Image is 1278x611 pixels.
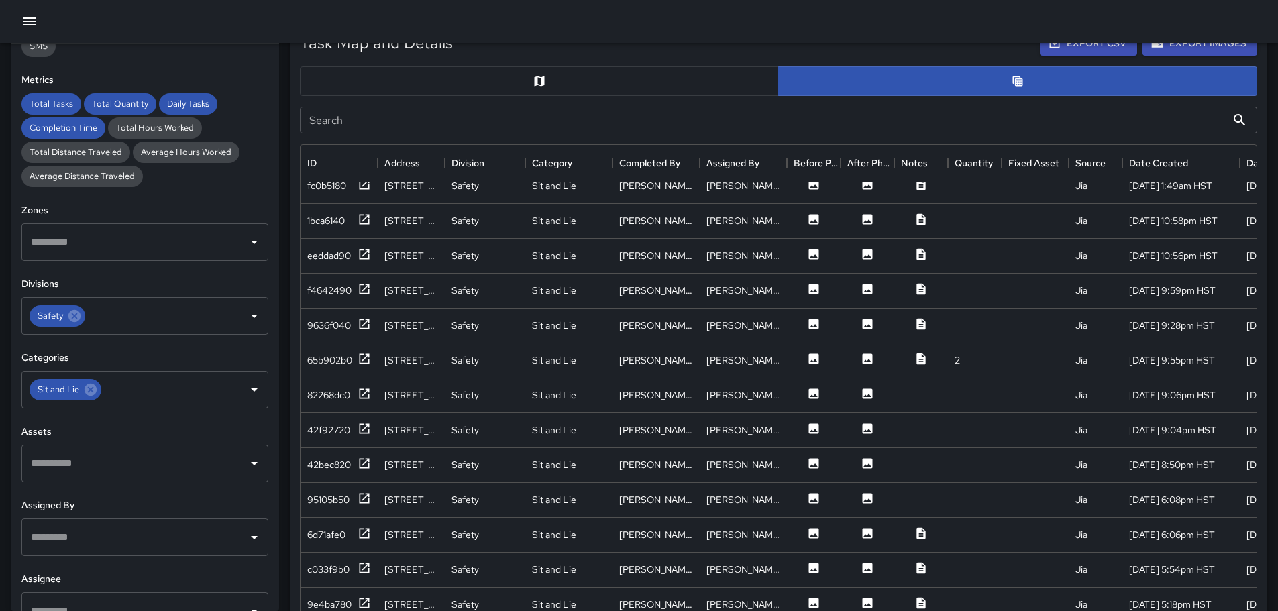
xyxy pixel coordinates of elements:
button: 42f92720 [307,422,371,439]
div: After Photo [841,144,894,182]
div: Sit and Lie [532,598,576,611]
div: Category [525,144,613,182]
div: ID [307,144,317,182]
div: Sit and Lie [532,214,576,227]
button: 95105b50 [307,492,371,508]
div: Quantity [948,144,1002,182]
div: Nathan Han [706,249,780,262]
h6: Divisions [21,277,268,292]
div: Martin Keith [619,319,693,332]
button: Table [778,66,1257,96]
div: Sit and Lie [532,249,576,262]
div: Sit and Lie [532,388,576,402]
div: Assigned By [706,144,759,182]
div: Nathan Han [706,214,780,227]
div: Jia [1075,319,1087,332]
div: c033f9b0 [307,563,350,576]
div: Jia [1075,284,1087,297]
div: Sit and Lie [532,528,576,541]
div: 2168 Kalākaua Avenue [384,353,438,367]
button: 9636f040 [307,317,371,334]
div: Safety [451,528,479,541]
div: Completed By [613,144,700,182]
div: Average Hours Worked [133,142,239,163]
div: 9/14/2025, 9:28pm HST [1129,319,1215,332]
div: Safety [451,249,479,262]
div: Nathan Han [619,353,693,367]
div: Notes [901,144,928,182]
div: 2131-2141 Kalākaua Avenue [384,214,438,227]
div: 9/14/2025, 5:54pm HST [1129,563,1215,576]
button: c033f9b0 [307,561,371,578]
div: 2586 Kalākaua Avenue [384,458,438,471]
div: Sit and Lie [532,563,576,576]
div: 2444 Kalākaua Avenue [384,423,438,437]
div: Address [378,144,445,182]
div: Sit and Lie [532,319,576,332]
button: Map [300,66,779,96]
div: Nathan Han [619,214,693,227]
div: Safety [451,179,479,192]
h6: Assignee [21,572,268,587]
div: 9/14/2025, 10:56pm HST [1129,249,1218,262]
div: Nathan Han [619,563,693,576]
div: Notes [894,144,948,182]
div: Zackary Secio [619,179,693,192]
div: 6d71afe0 [307,528,345,541]
button: 6d71afe0 [307,526,371,543]
span: Sit and Lie [30,382,87,397]
div: Address [384,144,420,182]
div: eeddad90 [307,249,351,262]
div: 9/14/2025, 6:06pm HST [1129,528,1215,541]
div: Aaron Poslick [619,493,693,506]
div: Safety [451,493,479,506]
div: 2494 Kalākaua Avenue [384,284,438,297]
div: Safety [451,598,479,611]
div: Nathan Han [706,353,780,367]
span: Daily Tasks [159,98,217,109]
div: Aaron Poslick [706,388,780,402]
div: Quantity [955,144,993,182]
div: Safety [451,353,479,367]
button: eeddad90 [307,247,371,264]
div: 42f92720 [307,423,350,437]
span: Average Hours Worked [133,146,239,158]
div: 2537-2501 Kalākaua Avenue [384,179,438,192]
div: 9/14/2025, 9:59pm HST [1129,284,1216,297]
div: Nathan Han [619,249,693,262]
button: 82268dc0 [307,387,371,404]
div: Completion Time [21,117,105,139]
div: 9/14/2025, 10:58pm HST [1129,214,1218,227]
div: Aaron Poslick [706,493,780,506]
svg: Table [1011,74,1024,88]
button: 42bec820 [307,457,371,474]
div: 42bec820 [307,458,351,471]
div: 9/14/2025, 9:06pm HST [1129,388,1216,402]
div: Sit and Lie [532,179,576,192]
div: 9/14/2025, 9:04pm HST [1129,423,1216,437]
span: Safety [30,308,71,323]
div: Jia [1075,214,1087,227]
svg: Map [533,74,546,88]
div: Fixed Asset [1008,144,1059,182]
div: Martin Keith [706,528,780,541]
div: Total Quantity [84,93,156,115]
button: 65b902b0 [307,352,371,369]
div: 2410 Koa Avenue [384,319,438,332]
div: Nathan Han [706,563,780,576]
div: Safety [451,319,479,332]
h6: Categories [21,351,268,366]
h6: Assigned By [21,498,268,513]
span: Completion Time [21,122,105,133]
div: Fixed Asset [1002,144,1069,182]
h6: Metrics [21,73,268,88]
div: 9/14/2025, 9:55pm HST [1129,353,1215,367]
div: Zackary Secio [706,179,780,192]
button: Export CSV [1040,31,1137,56]
div: ID [301,144,378,182]
div: Daily Tasks [159,93,217,115]
div: 2540 Kalākaua Avenue [384,493,438,506]
div: Date Created [1129,144,1188,182]
div: After Photo [847,144,894,182]
div: Source [1069,144,1122,182]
